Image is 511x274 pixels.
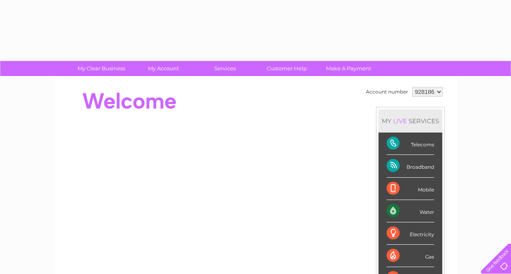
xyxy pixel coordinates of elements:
a: Services [191,61,259,76]
td: Account number [364,85,410,99]
div: Water [387,200,434,222]
a: My Account [130,61,197,76]
a: Customer Help [253,61,320,76]
a: My Clear Business [68,61,135,76]
div: LIVE [391,117,409,125]
div: MY SERVICES [378,109,442,133]
div: Gas [387,245,434,267]
a: Make A Payment [315,61,382,76]
div: Mobile [387,178,434,200]
div: Electricity [387,222,434,245]
div: Broadband [387,155,434,177]
div: Telecoms [387,133,434,155]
